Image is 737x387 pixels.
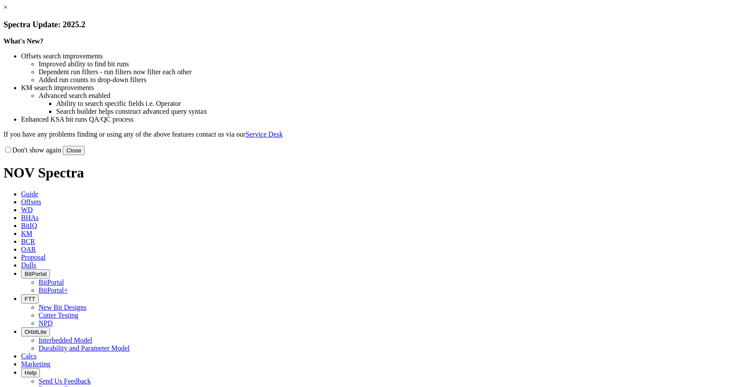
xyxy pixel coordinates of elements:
[39,311,79,319] a: Cutter Testing
[21,214,39,221] span: BHAs
[39,60,733,68] li: Improved ability to find bit runs
[39,319,53,327] a: NPD
[25,271,47,277] span: BitPortal
[56,100,733,108] li: Ability to search specific fields i.e. Operator
[21,198,41,206] span: Offsets
[39,304,86,311] a: New Bit Designs
[246,130,283,138] a: Service Desk
[5,147,11,152] input: Don't show again
[39,344,130,352] a: Durability and Parameter Model
[39,68,733,76] li: Dependent run filters - run filters now filter each other
[21,206,33,213] span: WD
[21,230,32,237] span: KM
[4,37,43,45] strong: What's New?
[4,146,61,154] label: Don't show again
[4,165,733,181] h1: NOV Spectra
[39,278,64,286] a: BitPortal
[21,52,733,60] li: Offsets search improvements
[21,352,37,360] span: Calcs
[39,76,733,84] li: Added run counts to drop-down filters
[25,329,47,335] span: OrbitLite
[21,253,46,261] span: Proposal
[21,261,36,269] span: Dulls
[21,222,37,229] span: BitIQ
[21,360,50,368] span: Marketing
[56,108,733,116] li: Search builder helps construct advanced query syntax
[39,286,68,294] a: BitPortal+
[21,238,35,245] span: BCR
[39,377,91,385] a: Send Us Feedback
[21,116,733,123] li: Enhanced KSA bit runs QA/QC process
[4,20,733,29] h3: Spectra Update: 2025.2
[4,130,733,138] p: If you have any problems finding or using any of the above features contact us via our
[21,190,38,198] span: Guide
[21,84,733,92] li: KM search improvements
[25,296,35,302] span: FTT
[63,146,85,155] button: Close
[21,246,36,253] span: OAR
[39,92,733,100] li: Advanced search enabled
[25,369,36,376] span: Help
[4,4,7,11] a: ×
[39,336,92,344] a: Interbedded Model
